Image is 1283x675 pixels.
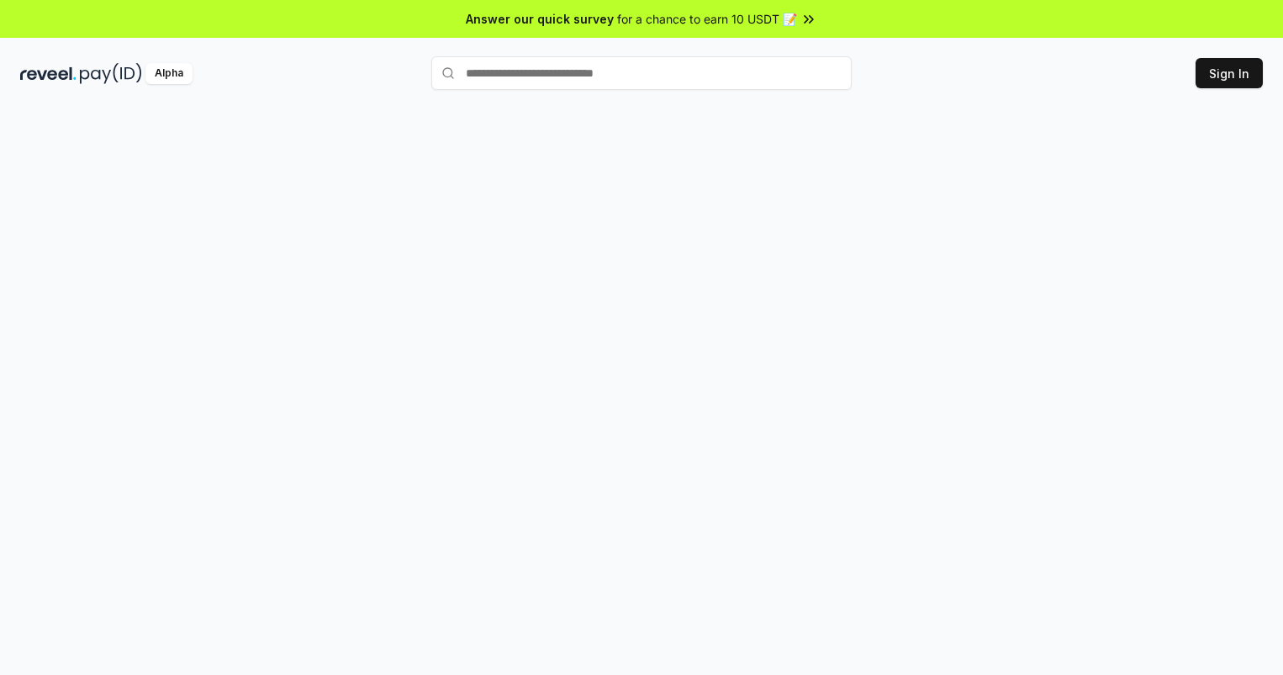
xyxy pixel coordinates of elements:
span: for a chance to earn 10 USDT 📝 [617,10,797,28]
img: reveel_dark [20,63,77,84]
img: pay_id [80,63,142,84]
div: Alpha [145,63,193,84]
span: Answer our quick survey [466,10,614,28]
button: Sign In [1196,58,1263,88]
